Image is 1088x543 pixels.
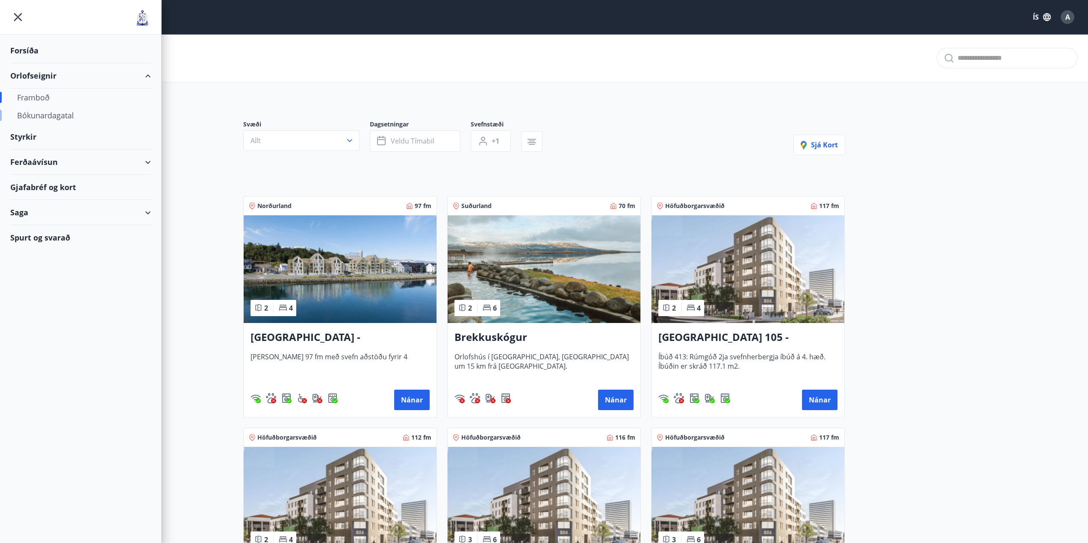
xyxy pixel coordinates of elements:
img: nH7E6Gw2rvWFb8XaSdRp44dhkQaj4PJkOoRYItBQ.svg [312,393,322,403]
h3: [GEOGRAPHIC_DATA] 105 - [GEOGRAPHIC_DATA] 24, 413 [658,330,837,345]
div: Styrkir [10,124,151,150]
div: Hleðslustöð fyrir rafbíla [485,393,495,403]
div: Hleðslustöð fyrir rafbíla [705,393,715,403]
span: [PERSON_NAME] 97 fm með svefn aðstöðu fyrir 4 [251,352,430,380]
div: Þráðlaust net [251,393,261,403]
button: menu [10,9,26,25]
div: Ferðaávísun [10,150,151,175]
h3: [GEOGRAPHIC_DATA] - [GEOGRAPHIC_DATA] 10, 202 [251,330,430,345]
img: Dl16BY4EX9PAW649lg1C3oBuIaAsR6QVDQBO2cTm.svg [281,393,292,403]
img: HJRyFFsYp6qjeUYhR4dAD8CaCEsnIFYZ05miwXoh.svg [454,393,465,403]
div: Gjafabréf og kort [10,175,151,200]
div: Spurt og svarað [10,225,151,250]
img: nH7E6Gw2rvWFb8XaSdRp44dhkQaj4PJkOoRYItBQ.svg [705,393,715,403]
div: Bókunardagatal [17,106,144,124]
div: Hleðslustöð fyrir rafbíla [312,393,322,403]
button: Nánar [598,390,634,410]
img: union_logo [134,9,151,26]
button: Nánar [802,390,837,410]
button: Sjá kort [793,135,845,155]
div: Þráðlaust net [454,393,465,403]
span: Höfuðborgarsvæðið [665,433,725,442]
span: 116 fm [615,433,635,442]
span: Íbúð 413: Rúmgóð 2ja svefnherbergja íbúð á 4. hæð. Íbúðin er skráð 117.1 m2. [658,352,837,380]
img: Dl16BY4EX9PAW649lg1C3oBuIaAsR6QVDQBO2cTm.svg [689,393,699,403]
div: Gæludýr [266,393,276,403]
div: Þurrkari [720,393,730,403]
img: pxcaIm5dSOV3FS4whs1soiYWTwFQvksT25a9J10C.svg [674,393,684,403]
div: Þvottavél [281,393,292,403]
img: hddCLTAnxqFUMr1fxmbGG8zWilo2syolR0f9UjPn.svg [327,393,338,403]
span: Dagsetningar [370,120,471,130]
span: 2 [672,303,676,313]
span: Svefnstæði [471,120,521,130]
span: 4 [697,303,701,313]
div: Saga [10,200,151,225]
div: Aðgengi fyrir hjólastól [297,393,307,403]
span: 6 [493,303,497,313]
span: Svæði [243,120,370,130]
span: Veldu tímabil [391,136,434,146]
span: Sjá kort [801,140,838,150]
button: Allt [243,130,360,151]
img: pxcaIm5dSOV3FS4whs1soiYWTwFQvksT25a9J10C.svg [470,393,480,403]
button: ÍS [1028,9,1056,25]
span: 2 [468,303,472,313]
img: 8IYIKVZQyRlUC6HQIIUSdjpPGRncJsz2RzLgWvp4.svg [297,393,307,403]
span: +1 [492,136,499,146]
button: Veldu tímabil [370,130,460,152]
img: hddCLTAnxqFUMr1fxmbGG8zWilo2syolR0f9UjPn.svg [501,393,511,403]
span: Suðurland [461,202,492,210]
div: Þvottavél [689,393,699,403]
img: Paella dish [448,215,640,323]
span: 117 fm [819,433,839,442]
span: 97 fm [415,202,431,210]
button: Nánar [394,390,430,410]
div: Forsíða [10,38,151,63]
img: pxcaIm5dSOV3FS4whs1soiYWTwFQvksT25a9J10C.svg [266,393,276,403]
div: Þurrkari [327,393,338,403]
span: Höfuðborgarsvæðið [461,433,521,442]
span: Allt [251,136,261,145]
span: 112 fm [411,433,431,442]
div: Gæludýr [674,393,684,403]
img: Paella dish [244,215,436,323]
img: hddCLTAnxqFUMr1fxmbGG8zWilo2syolR0f9UjPn.svg [720,393,730,403]
img: nH7E6Gw2rvWFb8XaSdRp44dhkQaj4PJkOoRYItBQ.svg [485,393,495,403]
span: Orlofshús í [GEOGRAPHIC_DATA], [GEOGRAPHIC_DATA] um 15 km frá [GEOGRAPHIC_DATA]. [454,352,634,380]
span: Höfuðborgarsvæðið [257,433,317,442]
span: Höfuðborgarsvæðið [665,202,725,210]
img: Paella dish [652,215,844,323]
span: 70 fm [619,202,635,210]
span: 4 [289,303,293,313]
span: Norðurland [257,202,292,210]
button: +1 [471,130,511,152]
div: Framboð [17,88,144,106]
div: Gæludýr [470,393,480,403]
div: Þurrkari [501,393,511,403]
div: Þráðlaust net [658,393,669,403]
img: HJRyFFsYp6qjeUYhR4dAD8CaCEsnIFYZ05miwXoh.svg [251,393,261,403]
img: HJRyFFsYp6qjeUYhR4dAD8CaCEsnIFYZ05miwXoh.svg [658,393,669,403]
div: Orlofseignir [10,63,151,88]
h3: Brekkuskógur [454,330,634,345]
span: 2 [264,303,268,313]
span: 117 fm [819,202,839,210]
button: A [1057,7,1078,27]
span: A [1065,12,1070,22]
